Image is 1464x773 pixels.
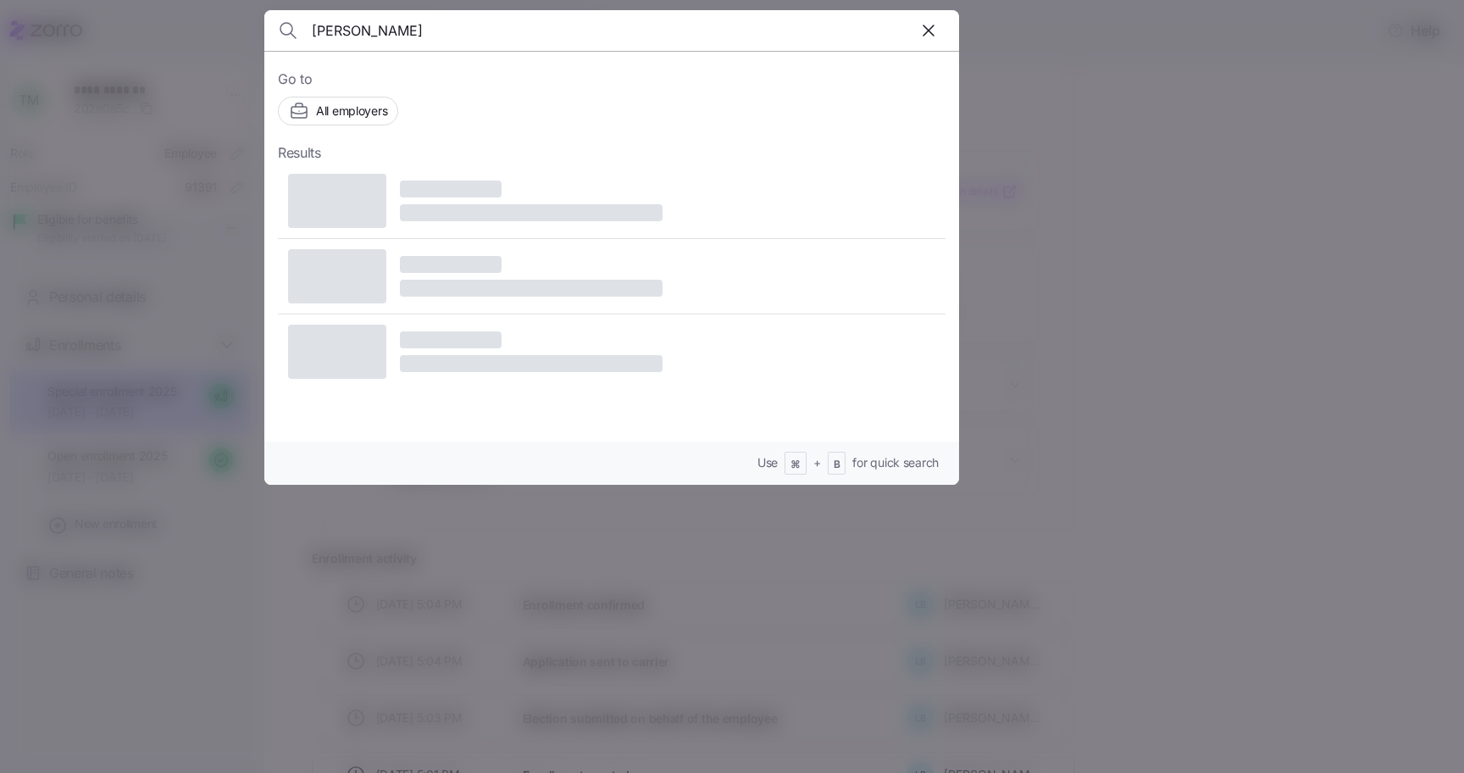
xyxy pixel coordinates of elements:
[757,454,778,471] span: Use
[278,142,321,164] span: Results
[813,454,821,471] span: +
[834,458,840,472] span: B
[790,458,801,472] span: ⌘
[278,97,398,125] button: All employers
[278,69,945,90] span: Go to
[316,103,387,120] span: All employers
[852,454,939,471] span: for quick search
